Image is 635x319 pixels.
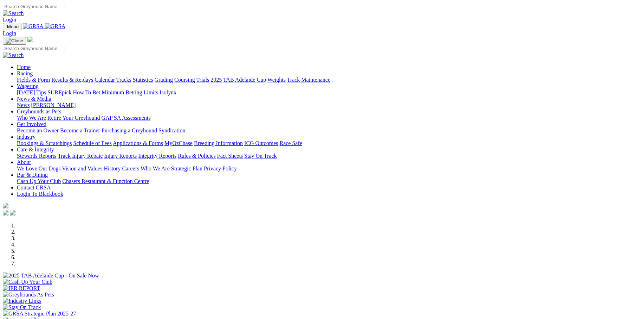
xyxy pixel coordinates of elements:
img: logo-grsa-white.png [27,37,33,42]
input: Search [3,45,65,52]
div: News & Media [17,102,632,108]
a: Stay On Track [244,153,277,159]
a: Stewards Reports [17,153,56,159]
a: Industry [17,134,35,140]
a: News [17,102,30,108]
img: logo-grsa-white.png [3,203,8,208]
a: Fact Sheets [217,153,243,159]
div: About [17,165,632,172]
img: GRSA [45,23,66,30]
button: Toggle navigation [3,23,21,30]
div: Care & Integrity [17,153,632,159]
a: Minimum Betting Limits [102,89,158,95]
a: Wagering [17,83,39,89]
a: Retire Your Greyhound [47,115,100,121]
img: GRSA [23,23,44,30]
a: Rules & Policies [178,153,216,159]
a: Grading [155,77,173,83]
div: Greyhounds as Pets [17,115,632,121]
a: [PERSON_NAME] [31,102,76,108]
img: Search [3,52,24,58]
a: Trials [196,77,209,83]
a: Syndication [158,127,185,133]
a: Track Injury Rebate [58,153,103,159]
a: Breeding Information [194,140,243,146]
a: Vision and Values [62,165,102,171]
a: 2025 TAB Adelaide Cup [210,77,266,83]
a: Race Safe [279,140,302,146]
a: Become a Trainer [60,127,100,133]
div: Bar & Dining [17,178,632,184]
a: Weights [267,77,286,83]
a: Calendar [95,77,115,83]
div: Wagering [17,89,632,96]
a: Purchasing a Greyhound [102,127,157,133]
a: How To Bet [73,89,101,95]
a: Applications & Forms [113,140,163,146]
a: Login [3,30,16,36]
a: Coursing [174,77,195,83]
img: 2025 TAB Adelaide Cup - On Sale Now [3,273,99,279]
a: Get Involved [17,121,46,127]
a: Cash Up Your Club [17,178,61,184]
div: Racing [17,77,632,83]
button: Toggle navigation [3,37,26,45]
input: Search [3,3,65,10]
a: Track Maintenance [287,77,330,83]
img: Cash Up Your Club [3,279,52,285]
a: History [104,165,121,171]
img: Stay On Track [3,304,41,311]
a: Who We Are [17,115,46,121]
a: Bar & Dining [17,172,48,178]
a: About [17,159,31,165]
a: ICG Outcomes [244,140,278,146]
img: Search [3,10,24,17]
a: MyOzChase [164,140,193,146]
span: Menu [7,24,19,29]
a: Care & Integrity [17,146,54,152]
a: Careers [122,165,139,171]
a: Injury Reports [104,153,137,159]
a: Privacy Policy [204,165,237,171]
a: Home [17,64,31,70]
img: facebook.svg [3,210,8,215]
a: Who We Are [141,165,170,171]
a: SUREpick [47,89,71,95]
div: Industry [17,140,632,146]
img: IER REPORT [3,285,40,292]
a: Contact GRSA [17,184,51,190]
img: Greyhounds As Pets [3,292,54,298]
a: Greyhounds as Pets [17,108,61,114]
a: Schedule of Fees [73,140,111,146]
a: Results & Replays [51,77,93,83]
a: Login [3,17,16,23]
div: Get Involved [17,127,632,134]
a: Become an Owner [17,127,59,133]
a: News & Media [17,96,51,102]
a: Bookings & Scratchings [17,140,72,146]
a: Racing [17,70,33,76]
a: Tracks [116,77,131,83]
a: Integrity Reports [138,153,176,159]
img: twitter.svg [10,210,15,215]
a: Fields & Form [17,77,50,83]
a: Login To Blackbook [17,191,63,197]
a: We Love Our Dogs [17,165,60,171]
a: Isolynx [160,89,176,95]
a: Statistics [133,77,153,83]
img: Industry Links [3,298,41,304]
a: Strategic Plan [171,165,202,171]
a: Chasers Restaurant & Function Centre [62,178,149,184]
img: Close [6,38,23,44]
img: GRSA Strategic Plan 2025-27 [3,311,76,317]
a: GAP SA Assessments [102,115,151,121]
a: [DATE] Tips [17,89,46,95]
